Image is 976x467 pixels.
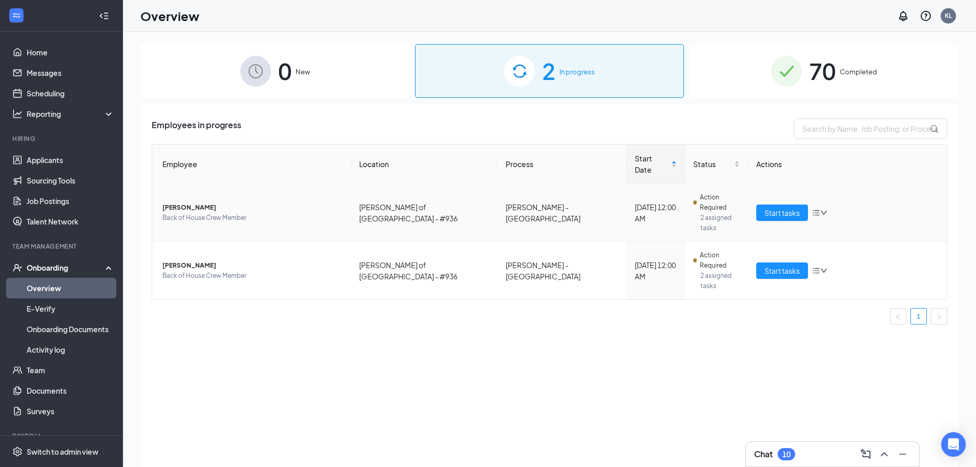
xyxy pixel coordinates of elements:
[12,134,112,143] div: Hiring
[945,11,952,20] div: KL
[700,213,740,233] span: 2 assigned tasks
[27,401,114,421] a: Surveys
[700,192,740,213] span: Action Required
[895,314,901,320] span: left
[12,242,112,251] div: Team Management
[764,265,800,276] span: Start tasks
[497,145,627,184] th: Process
[27,319,114,339] a: Onboarding Documents
[27,109,115,119] div: Reporting
[897,10,909,22] svg: Notifications
[809,53,836,89] span: 70
[635,201,677,224] div: [DATE] 12:00 AM
[152,145,351,184] th: Employee
[27,150,114,170] a: Applicants
[27,380,114,401] a: Documents
[351,184,497,242] td: [PERSON_NAME] of [GEOGRAPHIC_DATA] - #936
[764,207,800,218] span: Start tasks
[152,118,241,139] span: Employees in progress
[748,145,947,184] th: Actions
[162,213,343,223] span: Back of House Crew Member
[559,67,595,77] span: In progress
[860,448,872,460] svg: ComposeMessage
[782,450,791,459] div: 10
[700,250,740,271] span: Action Required
[878,448,890,460] svg: ChevronUp
[876,446,892,462] button: ChevronUp
[27,170,114,191] a: Sourcing Tools
[693,158,732,170] span: Status
[890,308,906,324] button: left
[685,145,748,184] th: Status
[812,267,820,275] span: bars
[756,262,808,279] button: Start tasks
[920,10,932,22] svg: QuestionInfo
[931,308,947,324] button: right
[162,202,343,213] span: [PERSON_NAME]
[820,209,827,216] span: down
[351,242,497,299] td: [PERSON_NAME] of [GEOGRAPHIC_DATA] - #936
[162,260,343,271] span: [PERSON_NAME]
[27,63,114,83] a: Messages
[27,360,114,380] a: Team
[895,446,911,462] button: Minimize
[12,432,112,440] div: Payroll
[140,7,199,25] h1: Overview
[635,259,677,282] div: [DATE] 12:00 AM
[27,42,114,63] a: Home
[11,10,22,21] svg: WorkstreamLogo
[27,339,114,360] a: Activity log
[756,205,808,221] button: Start tasks
[296,67,310,77] span: New
[162,271,343,281] span: Back of House Crew Member
[635,153,669,175] span: Start Date
[897,448,909,460] svg: Minimize
[278,53,292,89] span: 0
[936,314,942,320] span: right
[351,145,497,184] th: Location
[12,109,23,119] svg: Analysis
[27,278,114,298] a: Overview
[27,83,114,104] a: Scheduling
[941,432,966,457] div: Open Intercom Messenger
[27,191,114,211] a: Job Postings
[910,308,927,324] li: 1
[497,184,627,242] td: [PERSON_NAME] -[GEOGRAPHIC_DATA]
[820,267,827,274] span: down
[794,118,947,139] input: Search by Name, Job Posting, or Process
[812,209,820,217] span: bars
[497,242,627,299] td: [PERSON_NAME] -[GEOGRAPHIC_DATA]
[27,446,98,457] div: Switch to admin view
[754,449,773,460] h3: Chat
[27,298,114,319] a: E-Verify
[542,53,555,89] span: 2
[890,308,906,324] li: Previous Page
[700,271,740,291] span: 2 assigned tasks
[12,446,23,457] svg: Settings
[99,11,109,21] svg: Collapse
[840,67,877,77] span: Completed
[931,308,947,324] li: Next Page
[27,262,106,273] div: Onboarding
[12,262,23,273] svg: UserCheck
[911,309,926,324] a: 1
[858,446,874,462] button: ComposeMessage
[27,211,114,232] a: Talent Network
